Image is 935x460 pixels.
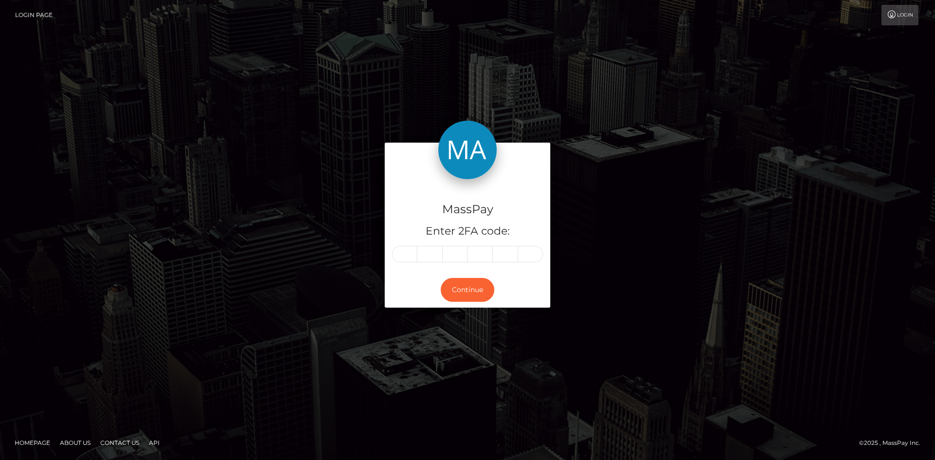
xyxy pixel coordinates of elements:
[15,5,53,25] a: Login Page
[438,121,497,179] img: MassPay
[441,278,494,302] button: Continue
[392,224,543,239] h5: Enter 2FA code:
[11,435,54,450] a: Homepage
[859,438,928,448] div: © 2025 , MassPay Inc.
[56,435,94,450] a: About Us
[145,435,164,450] a: API
[96,435,143,450] a: Contact Us
[392,201,543,218] h4: MassPay
[881,5,918,25] a: Login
